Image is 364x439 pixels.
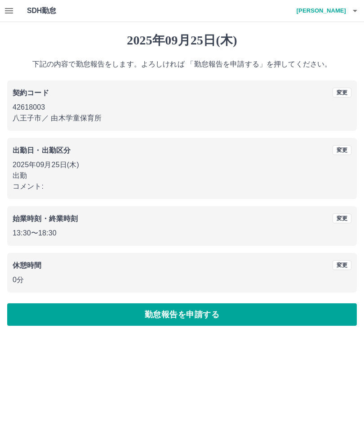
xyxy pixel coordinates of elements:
[13,102,351,113] p: 42618003
[333,213,351,223] button: 変更
[13,113,351,124] p: 八王子市 ／ 由木学童保育所
[13,262,42,269] b: 休憩時間
[13,89,49,97] b: 契約コード
[13,181,351,192] p: コメント:
[333,88,351,98] button: 変更
[333,260,351,270] button: 変更
[13,170,351,181] p: 出勤
[7,33,357,48] h1: 2025年09月25日(木)
[7,59,357,70] p: 下記の内容で勤怠報告をします。よろしければ 「勤怠報告を申請する」を押してください。
[13,275,351,285] p: 0分
[333,145,351,155] button: 変更
[13,146,71,154] b: 出勤日・出勤区分
[13,215,78,222] b: 始業時刻・終業時刻
[7,303,357,326] button: 勤怠報告を申請する
[13,160,351,170] p: 2025年09月25日(木)
[13,228,351,239] p: 13:30 〜 18:30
